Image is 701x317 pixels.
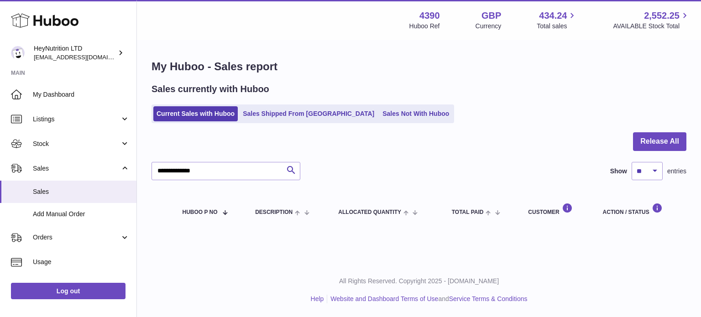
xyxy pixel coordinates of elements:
strong: 4390 [419,10,440,22]
p: All Rights Reserved. Copyright 2025 - [DOMAIN_NAME] [144,277,694,286]
a: Sales Shipped From [GEOGRAPHIC_DATA] [240,106,377,121]
button: Release All [633,132,686,151]
a: Sales Not With Huboo [379,106,452,121]
span: Usage [33,258,130,266]
span: My Dashboard [33,90,130,99]
span: Huboo P no [183,209,218,215]
span: Listings [33,115,120,124]
span: Description [255,209,293,215]
span: [EMAIL_ADDRESS][DOMAIN_NAME] [34,53,134,61]
span: AVAILABLE Stock Total [613,22,690,31]
a: Website and Dashboard Terms of Use [330,295,438,302]
div: HeyNutrition LTD [34,44,116,62]
span: 2,552.25 [644,10,680,22]
span: Stock [33,140,120,148]
span: Total sales [537,22,577,31]
span: ALLOCATED Quantity [338,209,401,215]
span: Sales [33,164,120,173]
span: Orders [33,233,120,242]
li: and [327,295,527,303]
label: Show [610,167,627,176]
a: Current Sales with Huboo [153,106,238,121]
div: Huboo Ref [409,22,440,31]
span: Add Manual Order [33,210,130,218]
h1: My Huboo - Sales report [152,59,686,74]
a: 434.24 Total sales [537,10,577,31]
span: Sales [33,187,130,196]
a: Help [311,295,324,302]
h2: Sales currently with Huboo [152,83,269,95]
div: Currency [476,22,502,31]
span: Total paid [452,209,484,215]
div: Action / Status [603,203,677,215]
a: Log out [11,283,126,299]
span: entries [667,167,686,176]
strong: GBP [481,10,501,22]
img: info@heynutrition.com [11,46,25,60]
a: 2,552.25 AVAILABLE Stock Total [613,10,690,31]
div: Customer [528,203,584,215]
a: Service Terms & Conditions [449,295,528,302]
span: 434.24 [539,10,567,22]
